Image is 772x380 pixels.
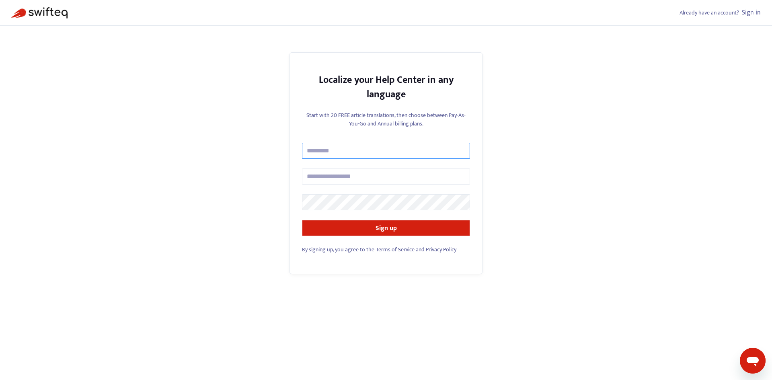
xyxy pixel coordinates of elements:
strong: Sign up [376,223,397,234]
iframe: Button to launch messaging window [740,348,766,374]
img: Swifteq [11,7,68,18]
a: Sign in [742,7,761,18]
p: Start with 20 FREE article translations, then choose between Pay-As-You-Go and Annual billing plans. [302,111,470,128]
a: Privacy Policy [426,245,456,254]
strong: Localize your Help Center in any language [319,72,454,103]
a: Terms of Service [376,245,415,254]
span: Already have an account? [680,8,739,17]
button: Sign up [302,220,470,236]
span: By signing up, you agree to the [302,245,374,254]
div: and [302,245,470,254]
